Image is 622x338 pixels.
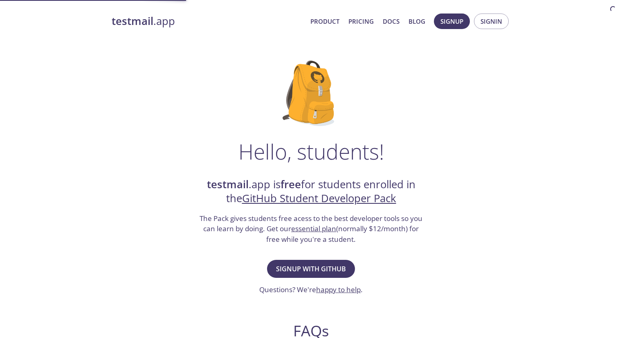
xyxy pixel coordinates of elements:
a: Docs [383,16,400,27]
h3: Questions? We're . [259,284,363,295]
h1: Hello, students! [238,139,384,164]
strong: testmail [112,14,153,28]
strong: free [281,177,301,192]
button: Signup [434,14,470,29]
a: Pricing [348,16,374,27]
h3: The Pack gives students free acess to the best developer tools so you can learn by doing. Get our... [199,213,424,245]
span: Signin [481,16,502,27]
span: Signup [440,16,463,27]
a: happy to help [316,285,361,294]
a: Product [310,16,339,27]
span: Signup with GitHub [276,263,346,275]
img: github-student-backpack.png [283,61,339,126]
h2: .app is for students enrolled in the [199,178,424,206]
button: Signin [474,14,509,29]
strong: testmail [207,177,249,192]
a: Blog [409,16,425,27]
a: essential plan [291,224,336,233]
button: Signup with GitHub [267,260,355,278]
a: testmail.app [112,14,304,28]
a: GitHub Student Developer Pack [242,191,396,205]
